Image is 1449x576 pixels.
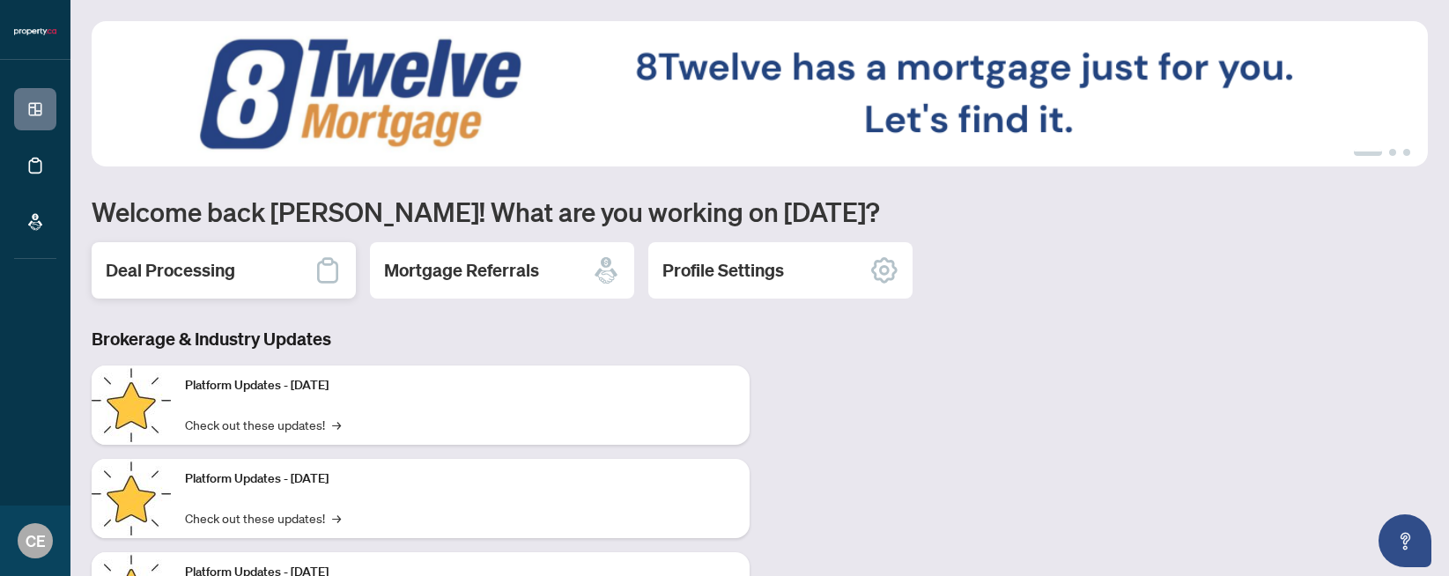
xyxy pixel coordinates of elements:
button: Open asap [1379,514,1431,567]
p: Platform Updates - [DATE] [185,376,736,395]
button: 1 [1354,149,1382,156]
img: logo [14,26,56,37]
h1: Welcome back [PERSON_NAME]! What are you working on [DATE]? [92,195,1428,228]
img: Slide 0 [92,21,1428,166]
button: 2 [1389,149,1396,156]
button: 3 [1403,149,1410,156]
p: Platform Updates - [DATE] [185,469,736,489]
img: Platform Updates - July 21, 2025 [92,366,171,445]
img: Platform Updates - July 8, 2025 [92,459,171,538]
h2: Mortgage Referrals [384,258,539,283]
a: Check out these updates!→ [185,415,341,434]
span: CE [26,528,46,553]
h3: Brokerage & Industry Updates [92,327,750,351]
a: Check out these updates!→ [185,508,341,528]
h2: Profile Settings [662,258,784,283]
span: → [332,508,341,528]
h2: Deal Processing [106,258,235,283]
span: → [332,415,341,434]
